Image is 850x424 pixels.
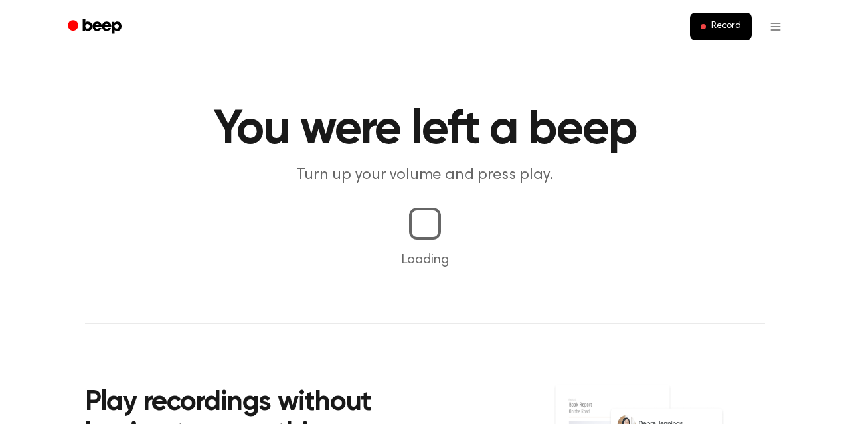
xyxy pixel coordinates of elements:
[690,13,752,40] button: Record
[760,11,792,42] button: Open menu
[170,165,680,186] p: Turn up your volume and press play.
[711,21,741,33] span: Record
[16,250,834,270] p: Loading
[58,14,133,40] a: Beep
[85,106,765,154] h1: You were left a beep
